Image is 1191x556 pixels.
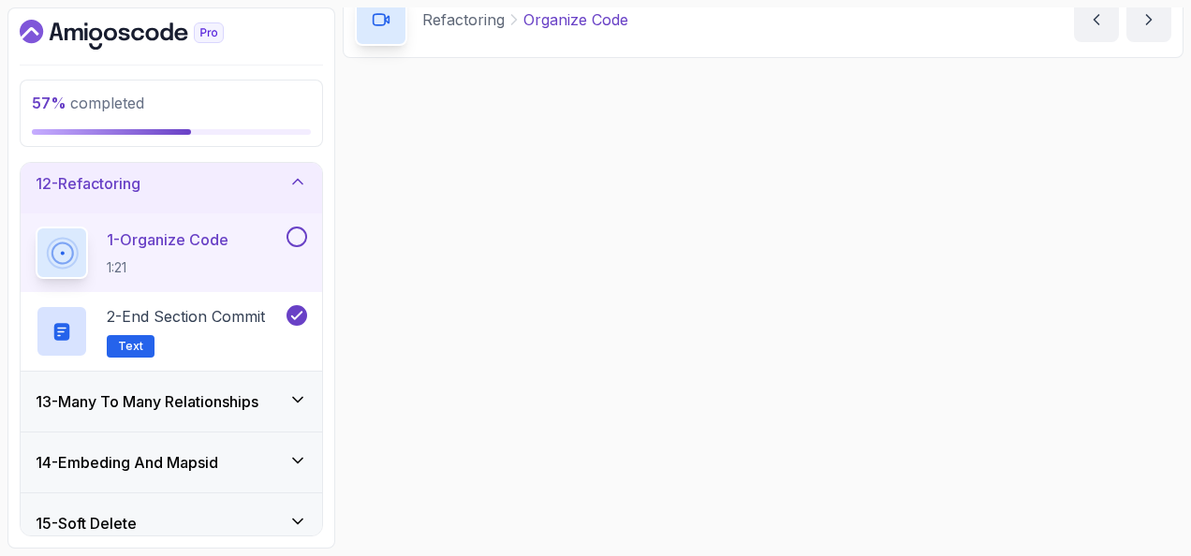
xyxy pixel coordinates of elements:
[21,154,322,213] button: 12-Refactoring
[36,172,140,195] h3: 12 - Refactoring
[21,432,322,492] button: 14-Embeding And Mapsid
[107,305,265,328] p: 2 - End Section Commit
[36,390,258,413] h3: 13 - Many To Many Relationships
[36,512,137,534] h3: 15 - Soft Delete
[36,451,218,474] h3: 14 - Embeding And Mapsid
[36,305,307,358] button: 2-End Section CommitText
[21,493,322,553] button: 15-Soft Delete
[107,258,228,277] p: 1:21
[523,8,628,31] p: Organize Code
[32,94,144,112] span: completed
[118,339,143,354] span: Text
[21,372,322,432] button: 13-Many To Many Relationships
[36,227,307,279] button: 1-Organize Code1:21
[422,8,505,31] p: Refactoring
[32,94,66,112] span: 57 %
[20,20,267,50] a: Dashboard
[107,228,228,251] p: 1 - Organize Code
